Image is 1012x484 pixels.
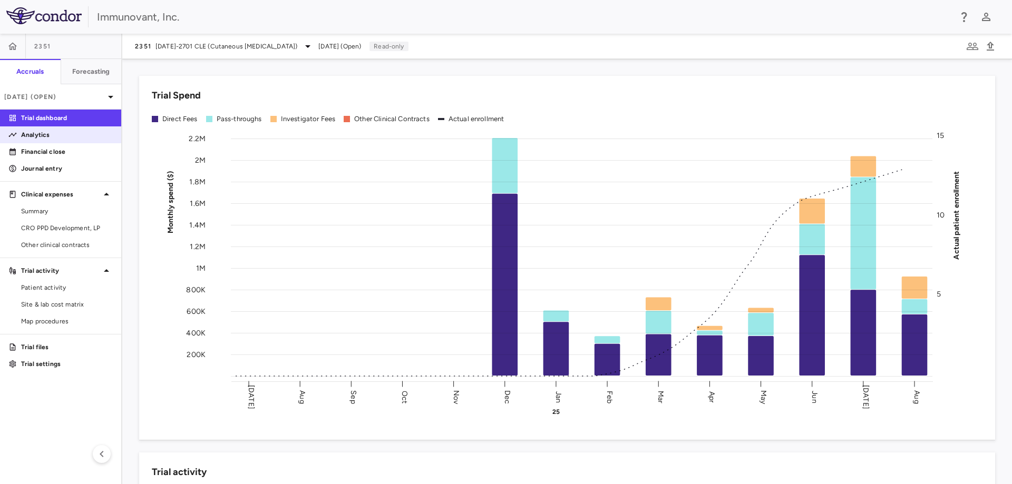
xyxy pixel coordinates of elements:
div: Direct Fees [162,114,198,124]
p: Analytics [21,130,113,140]
h6: Accruals [16,67,44,76]
div: Immunovant, Inc. [97,9,951,25]
span: Summary [21,206,113,216]
p: Financial close [21,147,113,156]
p: Trial dashboard [21,113,113,123]
text: Jun [810,391,819,403]
h6: Trial Spend [152,88,201,103]
span: [DATE]-2701 CLE (Cutaneous [MEDICAL_DATA]) [155,42,297,51]
img: logo-full-SnFGN8VE.png [6,7,82,24]
text: Mar [656,390,665,403]
span: 2351 [34,42,51,51]
span: Other clinical contracts [21,240,113,250]
tspan: 600K [187,307,206,316]
text: Sep [349,390,358,403]
span: 2351 [135,42,151,51]
h6: Trial activity [152,465,207,479]
tspan: 10 [937,210,945,219]
tspan: 2.2M [189,134,206,143]
tspan: Actual patient enrollment [952,171,961,259]
span: Map procedures [21,317,113,326]
p: Trial settings [21,359,113,369]
div: Other Clinical Contracts [354,114,430,124]
text: Oct [400,390,409,403]
span: Site & lab cost matrix [21,300,113,309]
tspan: 1.2M [190,242,206,251]
span: Patient activity [21,283,113,292]
tspan: 1.6M [190,199,206,208]
p: Trial activity [21,266,100,275]
text: Jan [554,391,563,402]
text: May [759,390,768,404]
span: CRO PPD Development, LP [21,223,113,233]
text: Nov [452,390,461,404]
div: Actual enrollment [449,114,504,124]
text: [DATE] [247,385,256,409]
text: Aug [912,390,921,403]
text: Aug [298,390,307,403]
tspan: 1.8M [189,177,206,186]
tspan: Monthly spend ($) [166,171,175,233]
text: Apr [707,391,716,402]
h6: Forecasting [72,67,110,76]
p: [DATE] (Open) [4,92,104,102]
text: Dec [503,390,512,403]
tspan: 200K [187,350,206,359]
div: Investigator Fees [281,114,336,124]
text: [DATE] [861,385,870,409]
tspan: 5 [937,290,941,299]
p: Journal entry [21,164,113,173]
tspan: 1M [196,264,206,273]
tspan: 800K [186,285,206,294]
p: Clinical expenses [21,190,100,199]
text: 25 [552,408,560,416]
div: Pass-throughs [217,114,262,124]
text: Feb [605,390,614,403]
p: Read-only [369,42,408,51]
p: Trial files [21,342,113,352]
tspan: 1.4M [189,221,206,230]
tspan: 15 [937,131,944,140]
tspan: 2M [195,156,206,165]
span: [DATE] (Open) [318,42,361,51]
tspan: 400K [186,329,206,338]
